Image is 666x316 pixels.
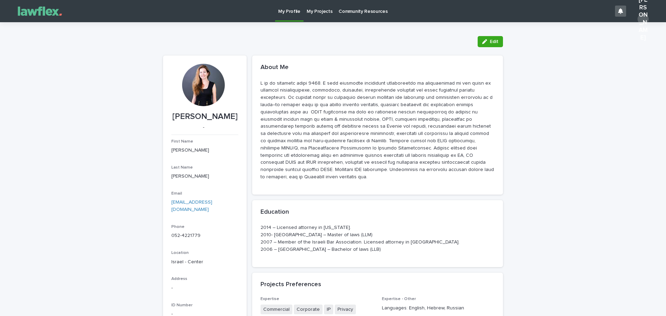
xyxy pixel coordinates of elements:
span: IP [324,305,333,315]
p: [PERSON_NAME] [171,173,238,180]
span: Edit [490,39,498,44]
h2: Education [261,208,289,216]
span: Commercial [261,305,292,315]
p: 2014 – Licensed attorney in [US_STATE]. 2010- [GEOGRAPHIC_DATA] – Master of laws (LLM) 2007 – Mem... [261,224,495,253]
p: Languages: English, Hebrew, Russian [382,305,495,312]
span: Last Name [171,165,193,170]
span: Corporate [294,305,323,315]
img: Gnvw4qrBSHOAfo8VMhG6 [14,4,66,18]
p: - [171,284,238,292]
span: Expertise - Other [382,297,416,301]
a: [EMAIL_ADDRESS][DOMAIN_NAME] [171,200,212,212]
span: Address [171,277,187,281]
span: Email [171,191,182,196]
p: [PERSON_NAME] [171,147,238,154]
h2: Projects Preferences [261,281,321,289]
span: ID Number [171,303,193,307]
h2: About Me [261,64,289,71]
span: First Name [171,139,193,144]
p: L ip do sitametc adipi 9468. E sedd eiusmodte incididunt utlaboreetdo ma aliquaenimad mi ven quis... [261,80,495,181]
div: [PERSON_NAME] [638,14,649,25]
p: Israel - Center [171,258,238,266]
span: Location [171,251,189,255]
p: - [171,125,236,130]
button: Edit [478,36,503,47]
p: 052-4221779 [171,232,238,239]
p: [PERSON_NAME] [171,112,238,122]
span: Expertise [261,297,279,301]
span: Privacy [335,305,356,315]
span: Phone [171,225,185,229]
